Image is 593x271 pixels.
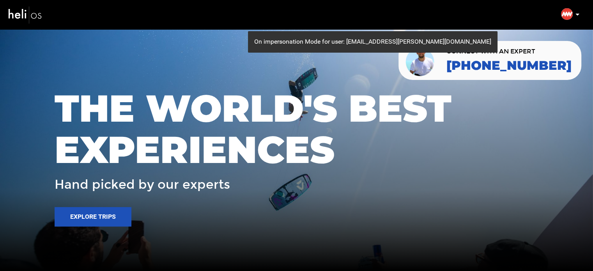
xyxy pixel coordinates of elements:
button: Explore Trips [55,207,131,227]
div: On impersonation Mode for user: [EMAIL_ADDRESS][PERSON_NAME][DOMAIN_NAME] [248,31,497,53]
span: THE WORLD'S BEST EXPERIENCES [55,88,538,170]
img: contact our team [404,44,437,77]
img: aac9bc984fa9d070fb60f2cfeae9c925.jpeg [561,8,573,20]
span: Hand picked by our experts [55,178,230,191]
span: CONNECT WITH AN EXPERT [446,48,572,55]
img: heli-logo [8,4,43,25]
a: [PHONE_NUMBER] [446,58,572,73]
